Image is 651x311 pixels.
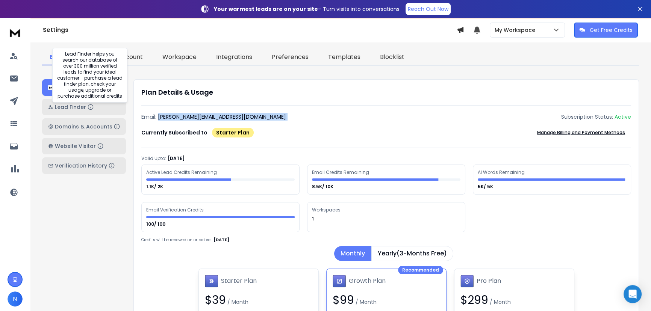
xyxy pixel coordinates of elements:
[8,26,23,39] img: logo
[146,184,164,190] p: 1.1K/ 2K
[8,291,23,306] button: N
[141,155,166,162] p: Valid Upto:
[146,169,218,175] div: Active Lead Credits Remaining
[354,298,377,306] span: / Month
[408,5,448,13] p: Reach Out Now
[48,85,53,90] img: logo
[371,246,453,261] button: Yearly(3-Months Free)
[205,275,218,288] img: Starter Plan icon
[537,130,625,136] p: Manage Billing and Payment Methods
[205,292,226,308] span: $ 39
[146,221,167,227] p: 100/ 100
[141,129,207,136] p: Currently Subscribed to
[624,285,642,303] div: Open Intercom Messenger
[141,87,631,98] h1: Plan Details & Usage
[334,246,371,261] button: Monthly
[168,155,185,162] p: [DATE]
[333,292,354,308] span: $ 99
[209,50,260,65] a: Integrations
[226,298,248,306] span: / Month
[460,275,474,288] img: Pro Plan icon
[574,23,638,38] button: Get Free Credits
[52,48,127,103] div: Lead Finder helps you search our database of over 300 million verified leads to find your ideal c...
[110,50,150,65] a: Account
[141,237,212,243] p: Credits will be renewed on or before :
[333,275,346,288] img: Growth Plan icon
[478,184,494,190] p: 5K/ 5K
[146,207,205,213] div: Email Verification Credits
[42,79,126,96] button: ReachInbox
[590,26,633,34] p: Get Free Credits
[460,292,488,308] span: $ 299
[477,276,501,285] h1: Pro Plan
[155,50,204,65] a: Workspace
[158,113,286,121] p: [PERSON_NAME][EMAIL_ADDRESS][DOMAIN_NAME]
[312,184,335,190] p: 8.5K/ 10K
[321,50,368,65] a: Templates
[42,50,106,65] a: Billings & Usage
[312,169,370,175] div: Email Credits Remaining
[212,128,254,137] div: Starter Plan
[141,113,156,121] p: Email:
[615,113,631,121] div: Active
[214,5,400,13] p: – Turn visits into conversations
[478,169,526,175] div: AI Words Remaining
[349,276,386,285] h1: Growth Plan
[42,118,126,135] button: Domains & Accounts
[312,207,342,213] div: Workspaces
[372,50,412,65] a: Blocklist
[214,5,318,13] strong: Your warmest leads are on your site
[214,237,229,243] p: [DATE]
[398,266,443,274] div: Recommended
[264,50,316,65] a: Preferences
[42,99,126,115] button: Lead Finder
[406,3,451,15] a: Reach Out Now
[43,26,457,35] h1: Settings
[561,113,613,121] p: Subscription Status:
[488,298,511,306] span: / Month
[221,276,257,285] h1: Starter Plan
[531,125,631,140] button: Manage Billing and Payment Methods
[495,26,538,34] p: My Workspace
[312,216,315,222] p: 1
[42,157,126,174] button: Verification History
[42,138,126,154] button: Website Visitor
